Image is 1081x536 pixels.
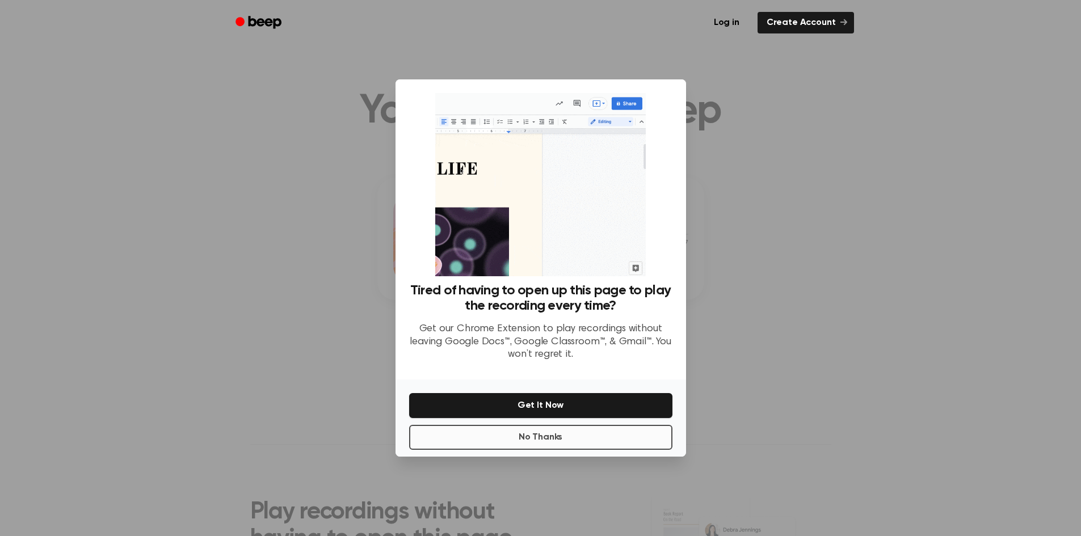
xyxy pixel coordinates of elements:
p: Get our Chrome Extension to play recordings without leaving Google Docs™, Google Classroom™, & Gm... [409,323,672,361]
button: No Thanks [409,425,672,450]
a: Beep [228,12,292,34]
a: Log in [703,10,751,36]
a: Create Account [758,12,854,33]
img: Beep extension in action [435,93,646,276]
button: Get It Now [409,393,672,418]
h3: Tired of having to open up this page to play the recording every time? [409,283,672,314]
